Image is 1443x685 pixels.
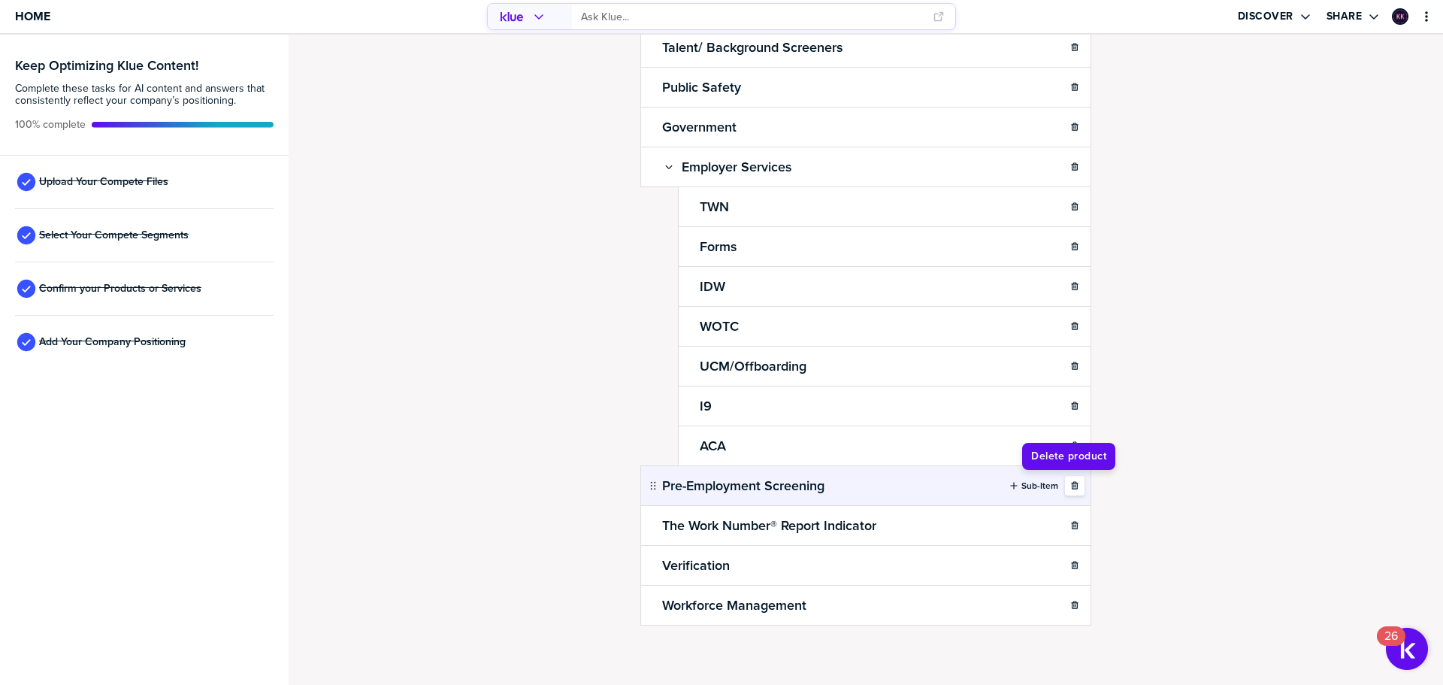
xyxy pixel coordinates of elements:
[640,67,1091,108] li: Public Safety
[1386,628,1428,670] button: Open Resource Center, 26 new notifications
[1003,476,1065,496] button: Sub-Item
[1390,7,1410,26] a: Edit Profile
[697,356,809,377] h2: UCM/Offboarding
[697,316,742,337] h2: WOTC
[39,176,168,188] span: Upload Your Compete Files
[640,147,1091,187] li: Employer Services
[39,283,201,295] span: Confirm your Products or Services
[640,585,1091,626] li: Workforce Management
[659,475,827,496] h2: Pre-Employment Screening
[679,156,794,177] h2: Employer Services
[39,229,189,241] span: Select Your Compete Segments
[1031,449,1106,464] span: Delete product
[640,505,1091,546] li: The Work Number® Report Indicator
[640,426,1091,466] li: ACA
[697,236,740,257] h2: Forms
[697,276,728,297] h2: IDW
[659,37,846,58] h2: Talent/ Background Screeners
[659,515,879,536] h2: The Work Number® Report Indicator
[659,77,744,98] h2: Public Safety
[1393,10,1407,23] img: 077a92782e7785b2d0ad9bd98defbe06-sml.png
[640,465,1091,506] li: Pre-Employment ScreeningSub-Item
[640,386,1091,426] li: I9
[697,196,732,217] h2: TWN
[640,306,1091,347] li: WOTC
[1021,480,1058,492] label: Sub-Item
[659,555,733,576] h2: Verification
[659,117,740,138] h2: Government
[15,119,86,131] span: Active
[659,595,809,616] h2: Workforce Management
[1327,10,1363,23] label: Share
[697,396,715,417] h2: I9
[1238,10,1293,23] label: Discover
[640,545,1091,586] li: Verification
[640,107,1091,147] li: Government
[640,226,1091,267] li: Forms
[640,27,1091,68] li: Talent/ Background Screeners
[640,266,1091,307] li: IDW
[39,336,186,348] span: Add Your Company Positioning
[15,59,274,72] h3: Keep Optimizing Klue Content!
[640,346,1091,386] li: UCM/Offboarding
[640,186,1091,227] li: TWN
[15,83,274,107] span: Complete these tasks for AI content and answers that consistently reflect your company’s position...
[581,5,924,29] input: Ask Klue...
[1392,8,1408,25] div: Kristen Kalz
[697,435,729,456] h2: ACA
[1384,636,1398,656] div: 26
[15,10,50,23] span: Home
